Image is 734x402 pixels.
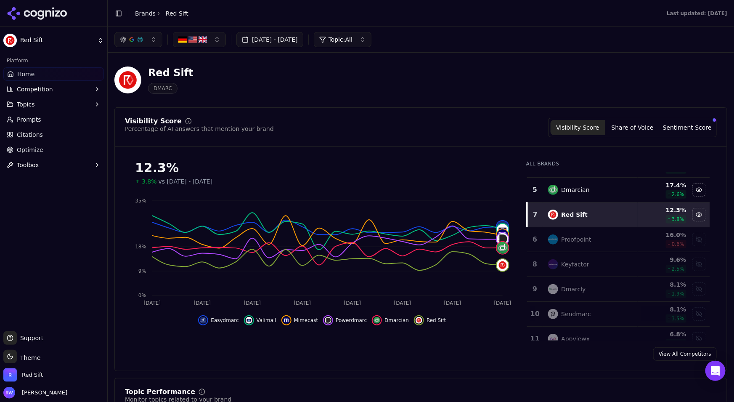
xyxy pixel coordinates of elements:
div: 16.0 % [639,231,686,239]
button: Visibility Score [551,120,605,135]
img: dmarcian [548,185,558,195]
span: Prompts [17,115,41,124]
span: Mimecast [294,317,318,324]
button: [DATE] - [DATE] [236,32,303,47]
div: 12.3 % [639,206,686,214]
img: easydmarc [497,221,509,233]
div: Red Sift [562,210,588,219]
tr: 9dmarclyDmarcly8.1%1.9%Show dmarcly data [527,277,710,302]
img: Red Sift [3,34,17,47]
img: dmarcian [497,242,509,254]
div: 7 [531,210,540,220]
div: Keyfactor [562,260,589,269]
div: 8.1 % [639,305,686,314]
tr: 7red siftRed Sift12.3%3.8%Hide red sift data [527,202,710,227]
div: 10 [530,309,540,319]
tr: 11appviewxAppviewx6.8%2.1%Show appviewx data [527,327,710,351]
button: Topics [3,98,104,111]
span: 3.5 % [672,315,685,322]
a: Citations [3,128,104,141]
span: Support [17,334,43,342]
img: valimail [497,224,509,236]
div: Last updated: [DATE] [667,10,727,17]
a: Prompts [3,113,104,126]
span: 3.8% [142,177,157,186]
span: Red Sift [22,371,43,379]
img: powerdmarc [497,233,509,245]
tr: 8keyfactorKeyfactor9.6%2.5%Show keyfactor data [527,252,710,277]
tspan: 0% [138,293,146,298]
button: Hide powerdmarc data [323,315,367,325]
div: 9.6 % [639,256,686,264]
div: Visibility Score [125,118,182,125]
button: Hide mimecast data [281,315,318,325]
tr: 5dmarcianDmarcian17.4%2.6%Hide dmarcian data [527,178,710,202]
span: Powerdmarc [336,317,367,324]
button: Hide dmarcian data [692,183,706,197]
span: DMARC [148,83,178,94]
span: Easydmarc [211,317,238,324]
tspan: 35% [135,198,146,204]
tr: 6proofpointProofpoint16.0%0.6%Show proofpoint data [527,227,710,252]
button: Show dmarcly data [692,282,706,296]
div: Dmarcian [562,186,590,194]
tr: 10sendmarcSendmarc8.1%3.5%Show sendmarc data [527,302,710,327]
span: Topic: All [329,35,352,44]
tspan: [DATE] [144,300,161,306]
span: 2.1 % [672,340,685,347]
div: 6 [530,234,540,245]
div: Open Intercom Messenger [705,361,726,381]
img: sendmarc [548,309,558,319]
img: GB [199,35,207,44]
span: 1.9 % [672,290,685,297]
button: Competition [3,83,104,96]
span: Red Sift [166,9,188,18]
span: Topics [17,100,35,109]
button: Open organization switcher [3,368,43,382]
tspan: 18% [135,244,146,250]
span: 2.5 % [672,266,685,272]
div: 8 [530,259,540,269]
span: vs [DATE] - [DATE] [159,177,213,186]
img: Rebecca Warren [3,387,15,399]
div: Sendmarc [562,310,591,318]
img: keyfactor [548,259,558,269]
div: All Brands [526,160,710,167]
button: Hide dmarcian data [372,315,409,325]
span: Dmarcian [384,317,409,324]
div: Red Sift [148,66,193,80]
span: [PERSON_NAME] [19,389,67,397]
div: Percentage of AI answers that mention your brand [125,125,274,133]
tspan: [DATE] [294,300,311,306]
span: Competition [17,85,53,93]
span: 0.6 % [672,241,685,248]
button: Hide red sift data [414,315,446,325]
img: mimecast [497,229,509,241]
img: DE [178,35,187,44]
div: 17.4 % [639,181,686,189]
button: Open user button [3,387,67,399]
img: appviewx [548,334,558,344]
span: Home [17,70,34,78]
img: Red Sift [3,368,17,382]
span: Theme [17,354,40,361]
nav: breadcrumb [135,9,188,18]
div: Appviewx [562,335,590,343]
tspan: [DATE] [444,300,461,306]
span: Red Sift [427,317,446,324]
tspan: [DATE] [344,300,361,306]
img: proofpoint [548,234,558,245]
div: Platform [3,54,104,67]
div: 5 [530,185,540,195]
div: 6.8 % [639,330,686,338]
tspan: [DATE] [394,300,411,306]
button: Toolbox [3,158,104,172]
img: powerdmarc [325,317,331,324]
a: Brands [135,10,156,17]
button: Show proofpoint data [692,233,706,246]
div: 12.3% [135,160,509,176]
button: Show sendmarc data [692,307,706,321]
img: dmarcly [548,284,558,294]
tspan: [DATE] [194,300,211,306]
span: Valimail [257,317,276,324]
